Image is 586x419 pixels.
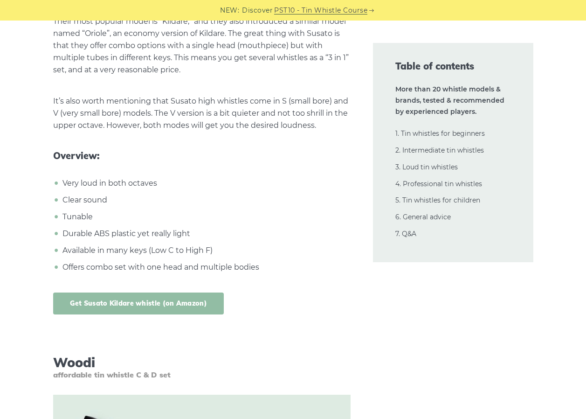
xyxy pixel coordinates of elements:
[395,230,416,238] a: 7. Q&A
[395,85,504,116] strong: More than 20 whistle models & brands, tested & recommended by experienced players.
[395,163,458,171] a: 3. Loud tin whistles
[395,196,480,204] a: 5. Tin whistles for children
[274,5,367,16] a: PST10 - Tin Whistle Course
[53,3,351,76] p: Susato offers several models with a full range of keys from lowest to highest. Their most popular...
[60,228,351,240] li: Durable ABS plastic yet really light
[60,177,351,189] li: Very loud in both octaves
[53,95,351,132] p: It’s also worth mentioning that Susato high whistles come in S (small bore) and V (very small bor...
[395,213,451,221] a: 6. General advice
[395,129,485,138] a: 1. Tin whistles for beginners
[60,211,351,223] li: Tunable
[242,5,273,16] span: Discover
[53,293,224,314] a: Get Susato Kildare whistle (on Amazon)
[60,261,351,273] li: Offers combo set with one head and multiple bodies
[395,146,484,154] a: 2. Intermediate tin whistles
[53,150,351,161] span: Overview:
[395,180,482,188] a: 4. Professional tin whistles
[395,60,511,73] span: Table of contents
[60,194,351,206] li: Clear sound
[60,244,351,257] li: Available in many keys (Low C to High F)
[220,5,239,16] span: NEW:
[53,370,351,379] span: affordable tin whistle C & D set
[53,355,351,379] h3: Woodi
